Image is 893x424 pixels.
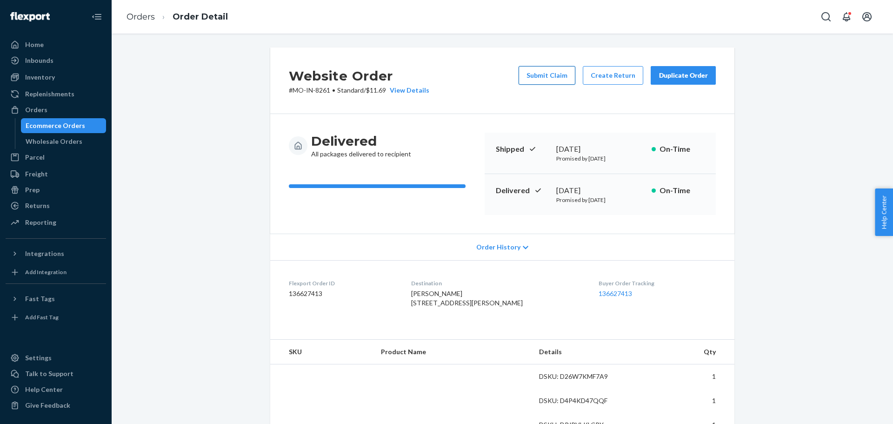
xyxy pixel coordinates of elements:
[6,350,106,365] a: Settings
[25,218,56,227] div: Reporting
[6,291,106,306] button: Fast Tags
[6,366,106,381] a: Talk to Support
[634,364,734,389] td: 1
[289,86,429,95] p: # MO-IN-8261 / $11.69
[25,401,70,410] div: Give Feedback
[25,105,47,114] div: Orders
[26,121,85,130] div: Ecommerce Orders
[127,12,155,22] a: Orders
[6,182,106,197] a: Prep
[496,144,549,155] p: Shipped
[837,7,856,26] button: Open notifications
[660,144,705,155] p: On-Time
[583,66,643,85] button: Create Return
[539,372,626,381] div: DSKU: D26W7KMF7A9
[311,133,411,149] h3: Delivered
[25,313,59,321] div: Add Fast Tag
[659,71,708,80] div: Duplicate Order
[25,40,44,49] div: Home
[411,279,584,287] dt: Destination
[6,382,106,397] a: Help Center
[26,137,82,146] div: Wholesale Orders
[373,340,532,364] th: Product Name
[25,353,52,363] div: Settings
[25,385,63,394] div: Help Center
[6,37,106,52] a: Home
[289,289,396,298] dd: 136627413
[651,66,716,85] button: Duplicate Order
[25,89,74,99] div: Replenishments
[599,279,716,287] dt: Buyer Order Tracking
[25,153,45,162] div: Parcel
[6,150,106,165] a: Parcel
[660,185,705,196] p: On-Time
[386,86,429,95] button: View Details
[87,7,106,26] button: Close Navigation
[270,340,373,364] th: SKU
[634,389,734,413] td: 1
[411,289,523,307] span: [PERSON_NAME] [STREET_ADDRESS][PERSON_NAME]
[25,369,73,378] div: Talk to Support
[311,133,411,159] div: All packages delivered to recipient
[10,12,50,21] img: Flexport logo
[875,188,893,236] button: Help Center
[6,265,106,280] a: Add Integration
[332,86,335,94] span: •
[6,167,106,182] a: Freight
[25,73,55,82] div: Inventory
[21,118,107,133] a: Ecommerce Orders
[119,3,235,31] ol: breadcrumbs
[532,340,634,364] th: Details
[634,340,734,364] th: Qty
[556,185,644,196] div: [DATE]
[858,7,876,26] button: Open account menu
[6,102,106,117] a: Orders
[25,294,55,303] div: Fast Tags
[337,86,364,94] span: Standard
[289,66,429,86] h2: Website Order
[556,144,644,155] div: [DATE]
[25,169,48,179] div: Freight
[25,56,53,65] div: Inbounds
[6,70,106,85] a: Inventory
[817,7,835,26] button: Open Search Box
[556,155,644,162] p: Promised by [DATE]
[25,268,67,276] div: Add Integration
[476,242,520,252] span: Order History
[556,196,644,204] p: Promised by [DATE]
[25,201,50,210] div: Returns
[25,185,40,195] div: Prep
[6,87,106,101] a: Replenishments
[599,289,632,297] a: 136627413
[6,215,106,230] a: Reporting
[289,279,396,287] dt: Flexport Order ID
[496,185,549,196] p: Delivered
[539,396,626,405] div: DSKU: D4P4KD47QQF
[6,198,106,213] a: Returns
[6,398,106,413] button: Give Feedback
[25,249,64,258] div: Integrations
[21,134,107,149] a: Wholesale Orders
[519,66,575,85] button: Submit Claim
[6,310,106,325] a: Add Fast Tag
[6,53,106,68] a: Inbounds
[6,246,106,261] button: Integrations
[173,12,228,22] a: Order Detail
